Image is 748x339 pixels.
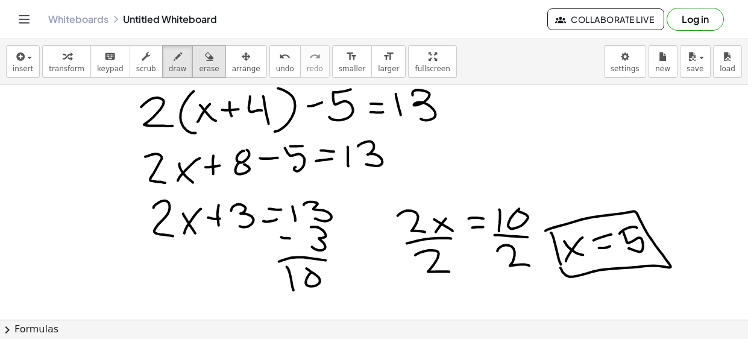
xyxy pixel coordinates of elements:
button: draw [162,45,193,78]
span: settings [611,65,640,73]
span: smaller [339,65,365,73]
span: erase [199,65,219,73]
button: keyboardkeypad [90,45,130,78]
button: arrange [225,45,267,78]
span: new [655,65,670,73]
span: scrub [136,65,156,73]
span: redo [307,65,323,73]
span: save [687,65,703,73]
button: settings [604,45,646,78]
i: redo [309,49,321,64]
span: transform [49,65,84,73]
span: keypad [97,65,124,73]
span: undo [276,65,294,73]
i: undo [279,49,291,64]
span: draw [169,65,187,73]
span: larger [378,65,399,73]
span: insert [13,65,33,73]
button: scrub [130,45,163,78]
span: Collaborate Live [558,14,654,25]
i: keyboard [104,49,116,64]
button: redoredo [300,45,330,78]
button: load [713,45,742,78]
i: format_size [383,49,394,64]
button: fullscreen [408,45,456,78]
i: format_size [346,49,357,64]
button: Toggle navigation [14,10,34,29]
span: fullscreen [415,65,450,73]
button: save [680,45,711,78]
button: new [649,45,677,78]
button: insert [6,45,40,78]
button: transform [42,45,91,78]
button: undoundo [269,45,301,78]
span: load [720,65,735,73]
button: format_sizelarger [371,45,406,78]
button: format_sizesmaller [332,45,372,78]
button: Log in [667,8,724,31]
a: Whiteboards [48,13,108,25]
button: erase [192,45,225,78]
button: Collaborate Live [547,8,664,30]
span: arrange [232,65,260,73]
